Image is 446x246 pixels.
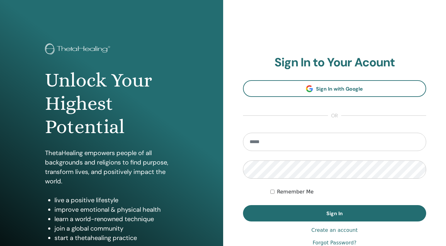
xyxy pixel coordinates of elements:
span: Sign In with Google [316,86,363,92]
label: Remember Me [277,188,314,196]
p: ThetaHealing empowers people of all backgrounds and religions to find purpose, transform lives, a... [45,148,178,186]
a: Sign In with Google [243,80,426,97]
li: learn a world-renowned technique [54,214,178,224]
a: Create an account [311,226,358,234]
h1: Unlock Your Highest Potential [45,69,178,139]
span: Sign In [326,210,343,217]
div: Keep me authenticated indefinitely or until I manually logout [270,188,426,196]
h2: Sign In to Your Acount [243,55,426,70]
button: Sign In [243,205,426,221]
li: improve emotional & physical health [54,205,178,214]
span: or [328,112,341,120]
li: live a positive lifestyle [54,195,178,205]
li: start a thetahealing practice [54,233,178,243]
li: join a global community [54,224,178,233]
